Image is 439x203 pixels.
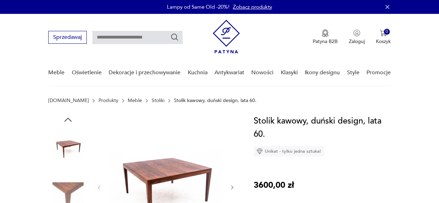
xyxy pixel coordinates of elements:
[214,59,244,86] a: Antykwariat
[376,38,391,45] p: Koszyk
[366,59,391,86] a: Promocje
[48,35,87,40] a: Sprzedawaj
[233,3,272,10] a: Zobacz produkty
[109,59,180,86] a: Dekoracje i przechowywanie
[347,59,359,86] a: Style
[99,98,118,103] a: Produkty
[170,33,179,41] button: Szukaj
[313,38,338,45] p: Patyna B2B
[349,29,365,45] button: Zaloguj
[48,31,87,44] button: Sprzedawaj
[128,98,142,103] a: Meble
[48,59,65,86] a: Meble
[305,59,340,86] a: Ikony designu
[213,20,240,53] img: Patyna - sklep z meblami i dekoracjami vintage
[254,146,324,157] div: Unikat - tylko jedna sztuka!
[254,179,294,192] p: 3600,00 zł
[380,29,387,36] img: Ikona koszyka
[384,29,390,35] div: 0
[254,115,391,141] h1: Stolik kawowy, duński design, lata 60.
[48,128,88,168] img: Zdjęcie produktu Stolik kawowy, duński design, lata 60.
[256,148,263,154] img: Ikona diamentu
[322,29,329,37] img: Ikona medalu
[72,59,102,86] a: Oświetlenie
[313,29,338,45] a: Ikona medaluPatyna B2B
[313,29,338,45] button: Patyna B2B
[48,98,89,103] a: [DOMAIN_NAME]
[353,29,360,36] img: Ikonka użytkownika
[174,98,256,103] p: Stolik kawowy, duński design, lata 60.
[187,59,207,86] a: Kuchnia
[152,98,164,103] a: Stoliki
[167,3,229,10] p: Lampy od Same Old -20%!
[281,59,298,86] a: Klasyki
[376,29,391,45] button: 0Koszyk
[349,38,365,45] p: Zaloguj
[251,59,273,86] a: Nowości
